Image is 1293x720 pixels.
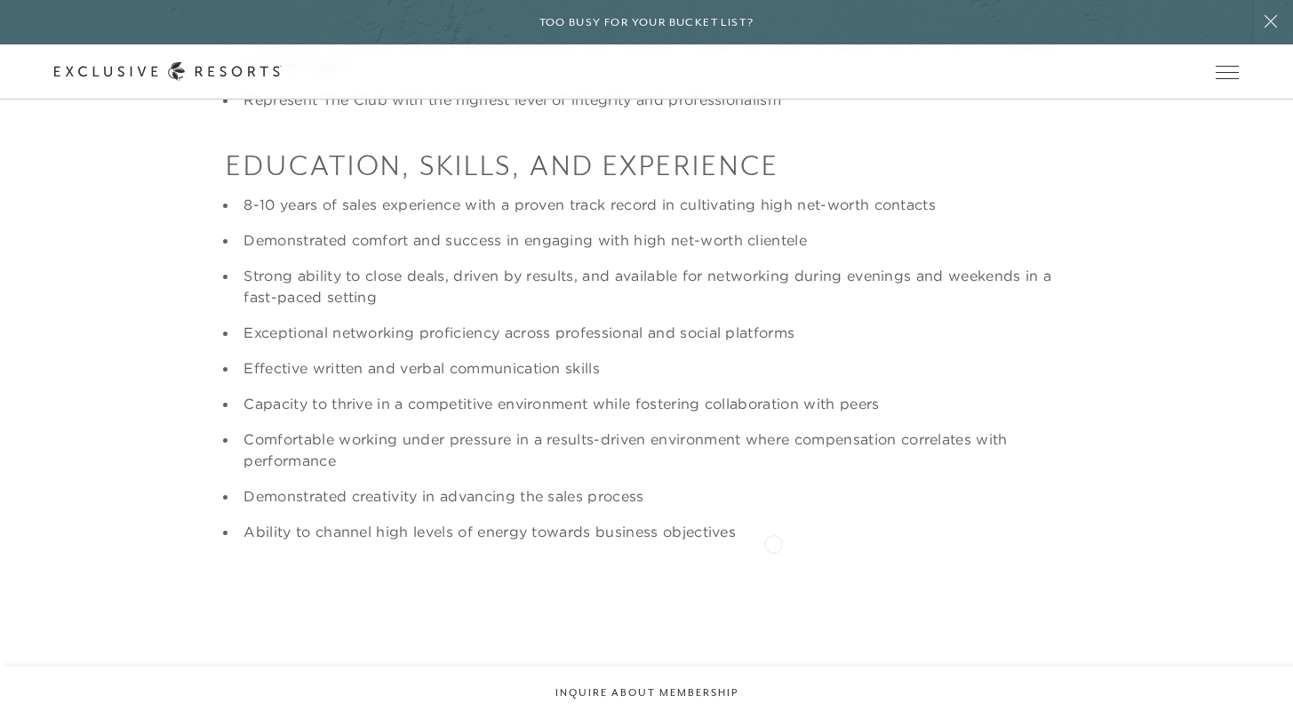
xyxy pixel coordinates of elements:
h3: EDUCATION, SKILLS, AND EXPERIENCE [226,146,1066,185]
li: Comfortable working under pressure in a results-driven environment where compensation correlates ... [238,428,1067,471]
h6: Too busy for your bucket list? [539,14,754,31]
li: Demonstrated comfort and success in engaging with high net-worth clientele [238,229,1067,251]
li: Ability to channel high levels of energy towards business objectives [238,521,1067,542]
button: Open navigation [1216,66,1239,78]
li: Demonstrated creativity in advancing the sales process [238,485,1067,507]
li: Strong ability to close deals, driven by results, and available for networking during evenings an... [238,265,1067,308]
li: Capacity to thrive in a competitive environment while fostering collaboration with peers [238,393,1067,414]
li: Represent The Club with the highest level of integrity and professionalism [238,89,1067,110]
li: Effective written and verbal communication skills [238,357,1067,379]
li: 8-10 years of sales experience with a proven track record in cultivating high net-worth contacts [238,194,1067,215]
li: Exceptional networking proficiency across professional and social platforms [238,322,1067,343]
